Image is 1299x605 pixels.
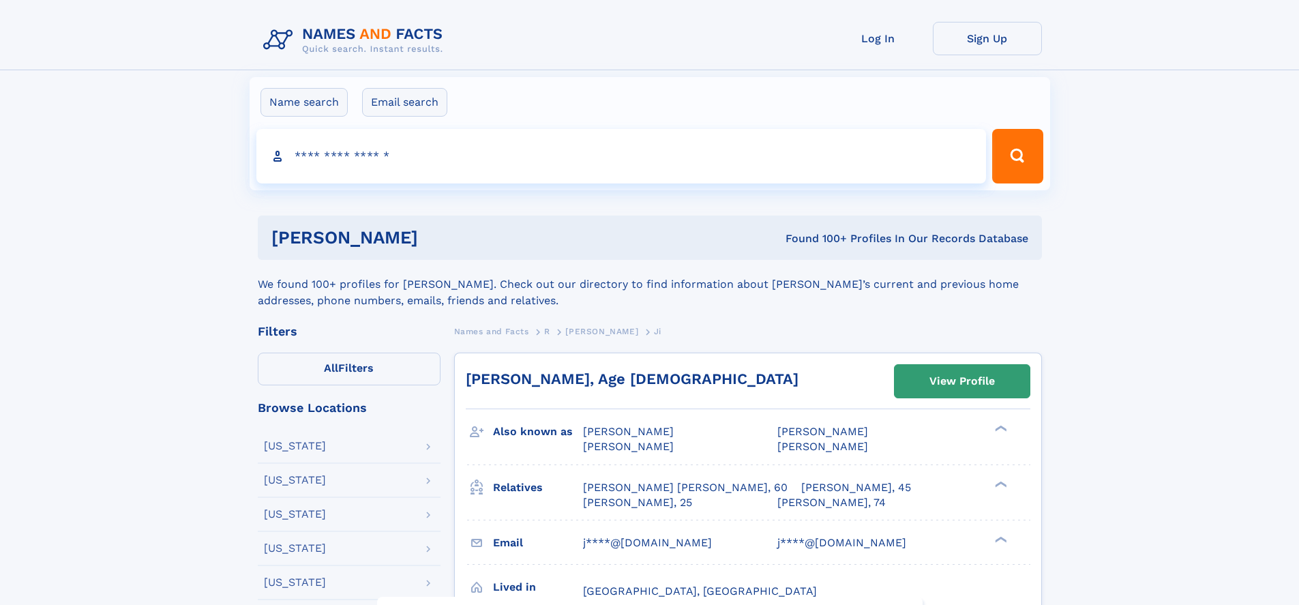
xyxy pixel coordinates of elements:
[362,88,447,117] label: Email search
[565,327,638,336] span: [PERSON_NAME]
[565,323,638,340] a: [PERSON_NAME]
[929,366,995,397] div: View Profile
[264,441,326,452] div: [US_STATE]
[777,425,868,438] span: [PERSON_NAME]
[544,323,550,340] a: R
[933,22,1042,55] a: Sign Up
[601,231,1028,246] div: Found 100+ Profiles In Our Records Database
[583,425,674,438] span: [PERSON_NAME]
[777,440,868,453] span: [PERSON_NAME]
[271,229,602,246] h1: [PERSON_NAME]
[493,576,583,599] h3: Lived in
[991,479,1008,488] div: ❯
[264,577,326,588] div: [US_STATE]
[258,325,441,338] div: Filters
[258,260,1042,309] div: We found 100+ profiles for [PERSON_NAME]. Check out our directory to find information about [PERS...
[583,440,674,453] span: [PERSON_NAME]
[991,535,1008,544] div: ❯
[991,424,1008,433] div: ❯
[544,327,550,336] span: R
[260,88,348,117] label: Name search
[454,323,529,340] a: Names and Facts
[654,327,661,336] span: Ji
[264,475,326,486] div: [US_STATE]
[256,129,987,183] input: search input
[583,495,692,510] a: [PERSON_NAME], 25
[824,22,933,55] a: Log In
[777,495,886,510] a: [PERSON_NAME], 74
[258,22,454,59] img: Logo Names and Facts
[493,531,583,555] h3: Email
[895,365,1030,398] a: View Profile
[583,480,788,495] a: [PERSON_NAME] [PERSON_NAME], 60
[264,509,326,520] div: [US_STATE]
[258,402,441,414] div: Browse Locations
[992,129,1043,183] button: Search Button
[493,420,583,443] h3: Also known as
[466,370,798,387] a: [PERSON_NAME], Age [DEMOGRAPHIC_DATA]
[258,353,441,385] label: Filters
[324,361,338,374] span: All
[264,543,326,554] div: [US_STATE]
[583,585,817,597] span: [GEOGRAPHIC_DATA], [GEOGRAPHIC_DATA]
[493,476,583,499] h3: Relatives
[801,480,911,495] a: [PERSON_NAME], 45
